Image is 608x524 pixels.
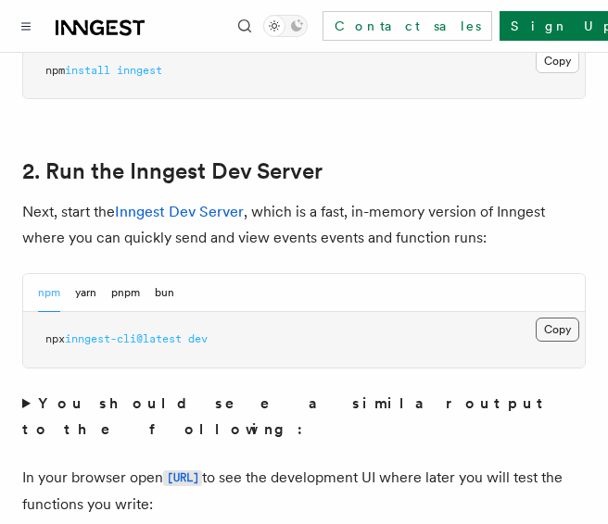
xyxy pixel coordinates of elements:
button: Find something... [234,15,256,37]
span: npx [45,332,65,345]
button: Copy [536,49,579,73]
strong: You should see a similar output to the following: [22,394,551,438]
span: inngest-cli@latest [65,332,182,345]
button: npm [38,274,60,312]
span: inngest [117,64,162,77]
button: yarn [75,274,96,312]
button: bun [155,274,174,312]
span: dev [188,332,208,345]
a: Contact sales [323,11,492,41]
a: [URL] [163,468,202,486]
summary: You should see a similar output to the following: [22,391,586,443]
p: In your browser open to see the development UI where later you will test the functions you write: [22,465,586,518]
span: npm [45,64,65,77]
span: install [65,64,110,77]
a: 2. Run the Inngest Dev Server [22,158,323,184]
button: Toggle dark mode [263,15,308,37]
button: Copy [536,318,579,342]
button: pnpm [111,274,140,312]
p: Next, start the , which is a fast, in-memory version of Inngest where you can quickly send and vi... [22,199,586,251]
code: [URL] [163,470,202,486]
button: Toggle navigation [15,15,37,37]
a: Inngest Dev Server [115,203,244,220]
